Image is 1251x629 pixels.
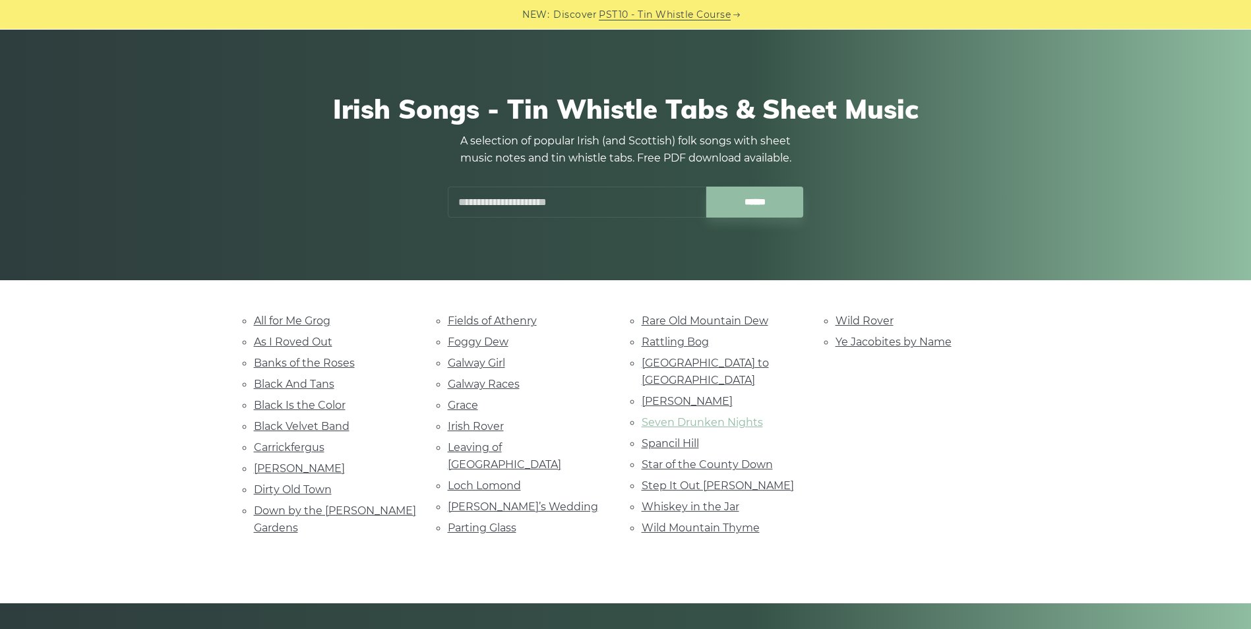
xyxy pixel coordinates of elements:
[254,420,350,433] a: Black Velvet Band
[599,7,731,22] a: PST10 - Tin Whistle Course
[448,479,521,492] a: Loch Lomond
[448,420,504,433] a: Irish Rover
[448,441,561,471] a: Leaving of [GEOGRAPHIC_DATA]
[448,500,598,513] a: [PERSON_NAME]’s Wedding
[642,357,769,386] a: [GEOGRAPHIC_DATA] to [GEOGRAPHIC_DATA]
[448,314,537,327] a: Fields of Athenry
[448,133,804,167] p: A selection of popular Irish (and Scottish) folk songs with sheet music notes and tin whistle tab...
[254,314,330,327] a: All for Me Grog
[254,357,355,369] a: Banks of the Roses
[836,336,952,348] a: Ye Jacobites by Name
[642,314,768,327] a: Rare Old Mountain Dew
[448,522,516,534] a: Parting Glass
[448,378,520,390] a: Galway Races
[254,462,345,475] a: [PERSON_NAME]
[254,483,332,496] a: Dirty Old Town
[254,399,346,411] a: Black Is the Color
[553,7,597,22] span: Discover
[448,399,478,411] a: Grace
[254,93,998,125] h1: Irish Songs - Tin Whistle Tabs & Sheet Music
[642,416,763,429] a: Seven Drunken Nights
[642,395,733,407] a: [PERSON_NAME]
[642,479,794,492] a: Step It Out [PERSON_NAME]
[836,314,894,327] a: Wild Rover
[522,7,549,22] span: NEW:
[254,378,334,390] a: Black And Tans
[642,336,709,348] a: Rattling Bog
[642,437,699,450] a: Spancil Hill
[254,441,324,454] a: Carrickfergus
[642,458,773,471] a: Star of the County Down
[448,336,508,348] a: Foggy Dew
[642,500,739,513] a: Whiskey in the Jar
[254,336,332,348] a: As I Roved Out
[448,357,505,369] a: Galway Girl
[642,522,760,534] a: Wild Mountain Thyme
[254,504,416,534] a: Down by the [PERSON_NAME] Gardens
